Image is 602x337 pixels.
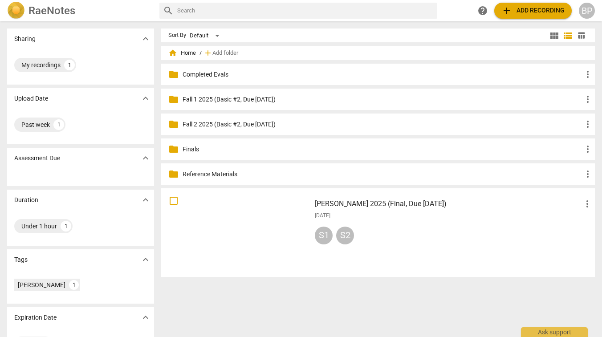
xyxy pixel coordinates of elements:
p: Reference Materials [183,170,582,179]
div: 1 [53,119,64,130]
span: Add recording [501,5,565,16]
input: Search [177,4,434,18]
img: Logo [7,2,25,20]
span: help [477,5,488,16]
div: S1 [315,227,333,244]
h3: Rachel Minnighan_Spring 2025 (Final, Due 10/12/25) [315,199,582,209]
p: Completed Evals [183,70,582,79]
button: Show more [139,32,152,45]
a: LogoRaeNotes [7,2,152,20]
span: more_vert [582,144,593,154]
span: table_chart [577,31,586,40]
span: more_vert [582,69,593,80]
p: Duration [14,195,38,205]
span: Home [168,49,196,57]
span: expand_more [140,153,151,163]
span: folder [168,144,179,154]
span: add [203,49,212,57]
span: home [168,49,177,57]
a: Help [475,3,491,19]
button: Show more [139,92,152,105]
p: Sharing [14,34,36,44]
span: Add folder [212,50,238,57]
button: Show more [139,253,152,266]
p: Fall 2 2025 (Basic #2, Due 9-29-25) [183,120,582,129]
span: [DATE] [315,212,330,219]
span: expand_more [140,312,151,323]
span: folder [168,169,179,179]
p: Finals [183,145,582,154]
div: [PERSON_NAME] [18,280,65,289]
span: more_vert [582,199,593,209]
span: view_list [562,30,573,41]
span: expand_more [140,33,151,44]
button: Show more [139,193,152,207]
p: Fall 1 2025 (Basic #2, Due 9-29-25) [183,95,582,104]
span: search [163,5,174,16]
button: Table view [574,29,588,42]
div: My recordings [21,61,61,69]
h2: RaeNotes [28,4,75,17]
div: Default [190,28,223,43]
a: [PERSON_NAME] 2025 (Final, Due [DATE])[DATE]S1S2 [164,191,592,274]
button: BP [579,3,595,19]
div: 1 [64,60,75,70]
button: Upload [494,3,572,19]
div: Under 1 hour [21,222,57,231]
div: S2 [336,227,354,244]
div: 1 [69,280,79,290]
button: List view [561,29,574,42]
p: Assessment Due [14,154,60,163]
span: expand_more [140,93,151,104]
span: folder [168,69,179,80]
div: Sort By [168,32,186,39]
p: Tags [14,255,28,264]
span: folder [168,119,179,130]
span: / [199,50,202,57]
button: Tile view [548,29,561,42]
span: expand_more [140,254,151,265]
span: view_module [549,30,560,41]
span: more_vert [582,119,593,130]
div: 1 [61,221,71,231]
p: Expiration Date [14,313,57,322]
div: Past week [21,120,50,129]
span: expand_more [140,195,151,205]
p: Upload Date [14,94,48,103]
span: add [501,5,512,16]
span: folder [168,94,179,105]
span: more_vert [582,94,593,105]
button: Show more [139,151,152,165]
div: Ask support [521,327,588,337]
span: more_vert [582,169,593,179]
button: Show more [139,311,152,324]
